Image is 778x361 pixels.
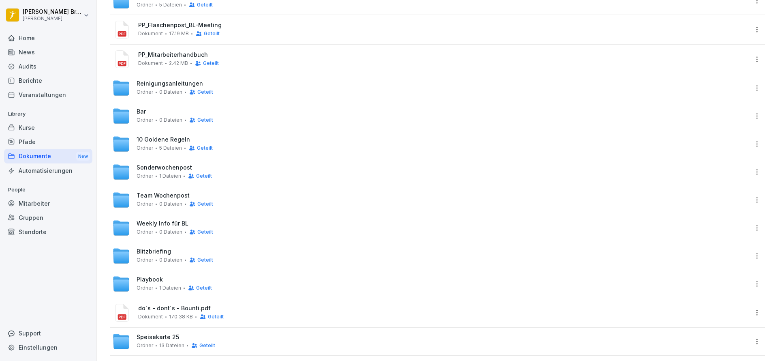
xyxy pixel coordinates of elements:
a: SonderwochenpostOrdner1 DateienGeteilt [112,163,748,181]
span: Geteilt [197,117,213,123]
span: Geteilt [197,89,213,95]
span: Team Wochenpost [137,192,190,199]
span: Speisekarte 25 [137,334,179,341]
span: Geteilt [197,229,213,235]
a: Pfade [4,135,92,149]
div: Dokumente [4,149,92,164]
span: 1 Dateien [159,173,181,179]
span: Geteilt [197,2,213,8]
a: 10 Goldene RegelnOrdner5 DateienGeteilt [112,135,748,153]
a: Gruppen [4,211,92,225]
p: Library [4,107,92,120]
span: Geteilt [197,257,213,263]
a: Veranstaltungen [4,88,92,102]
span: Geteilt [196,285,212,291]
span: Dokument [138,314,163,320]
span: Geteilt [199,343,215,348]
span: PP_Flaschenpost_BL-Meeting [138,22,748,29]
a: Kurse [4,120,92,135]
a: DokumenteNew [4,149,92,164]
span: 5 Dateien [159,145,182,151]
span: 0 Dateien [159,229,182,235]
span: Ordner [137,257,153,263]
span: Geteilt [197,145,213,151]
span: Sonderwochenpost [137,164,192,171]
span: do´s - dont´s - Bounti.pdf [138,305,748,312]
span: Dokument [138,31,163,37]
span: Bar [137,108,146,115]
div: Support [4,326,92,340]
span: PP_Mitarbeiterhandbuch [138,52,748,58]
a: Speisekarte 25Ordner13 DateienGeteilt [112,333,748,350]
div: New [76,152,90,161]
span: 0 Dateien [159,257,182,263]
span: Ordner [137,343,153,348]
a: PlaybookOrdner1 DateienGeteilt [112,275,748,293]
a: BarOrdner0 DateienGeteilt [112,107,748,125]
span: 13 Dateien [159,343,184,348]
span: 0 Dateien [159,89,182,95]
span: 0 Dateien [159,117,182,123]
a: Berichte [4,73,92,88]
span: 1 Dateien [159,285,181,291]
p: [PERSON_NAME] Bremke [23,9,82,15]
span: Geteilt [203,60,219,66]
span: Ordner [137,201,153,207]
span: Geteilt [197,201,213,207]
span: Ordner [137,145,153,151]
a: Team WochenpostOrdner0 DateienGeteilt [112,191,748,209]
a: Automatisierungen [4,163,92,178]
span: Blitzbriefing [137,248,171,255]
a: ReinigungsanleitungenOrdner0 DateienGeteilt [112,79,748,97]
span: Ordner [137,2,153,8]
span: 10 Goldene Regeln [137,136,190,143]
a: Standorte [4,225,92,239]
span: Ordner [137,285,153,291]
a: News [4,45,92,59]
a: Audits [4,59,92,73]
span: Ordner [137,229,153,235]
span: 170.38 KB [169,314,193,320]
span: 2.42 MB [169,60,188,66]
a: Home [4,31,92,45]
p: [PERSON_NAME] [23,16,82,21]
span: Ordner [137,89,153,95]
span: Playbook [137,276,163,283]
a: Mitarbeiter [4,196,92,211]
a: Weekly Info für BLOrdner0 DateienGeteilt [112,219,748,237]
p: People [4,183,92,196]
span: Dokument [138,60,163,66]
span: Geteilt [204,31,220,37]
span: 17.19 MB [169,31,189,37]
span: Reinigungsanleitungen [137,80,203,87]
span: Ordner [137,117,153,123]
span: Geteilt [208,314,224,320]
a: Einstellungen [4,340,92,355]
span: Weekly Info für BL [137,220,188,227]
a: BlitzbriefingOrdner0 DateienGeteilt [112,247,748,265]
span: Geteilt [196,173,212,179]
span: 5 Dateien [159,2,182,8]
span: 0 Dateien [159,201,182,207]
span: Ordner [137,173,153,179]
